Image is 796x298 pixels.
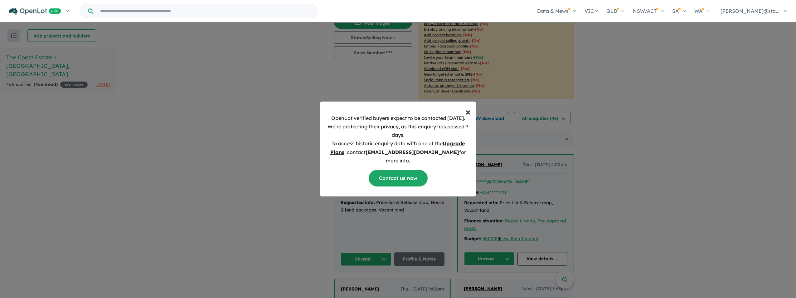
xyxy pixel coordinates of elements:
[325,114,471,165] p: OpenLot verified buyers expect to be contacted [DATE]. We’re protecting their privacy, as this en...
[465,105,471,118] span: ×
[369,170,428,186] a: Contact us now
[9,7,61,15] img: Openlot PRO Logo White
[330,140,465,155] u: Upgrade Plans
[95,4,316,18] input: Try estate name, suburb, builder or developer
[721,8,779,14] span: [PERSON_NAME]@sta...
[366,149,459,155] b: [EMAIL_ADDRESS][DOMAIN_NAME]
